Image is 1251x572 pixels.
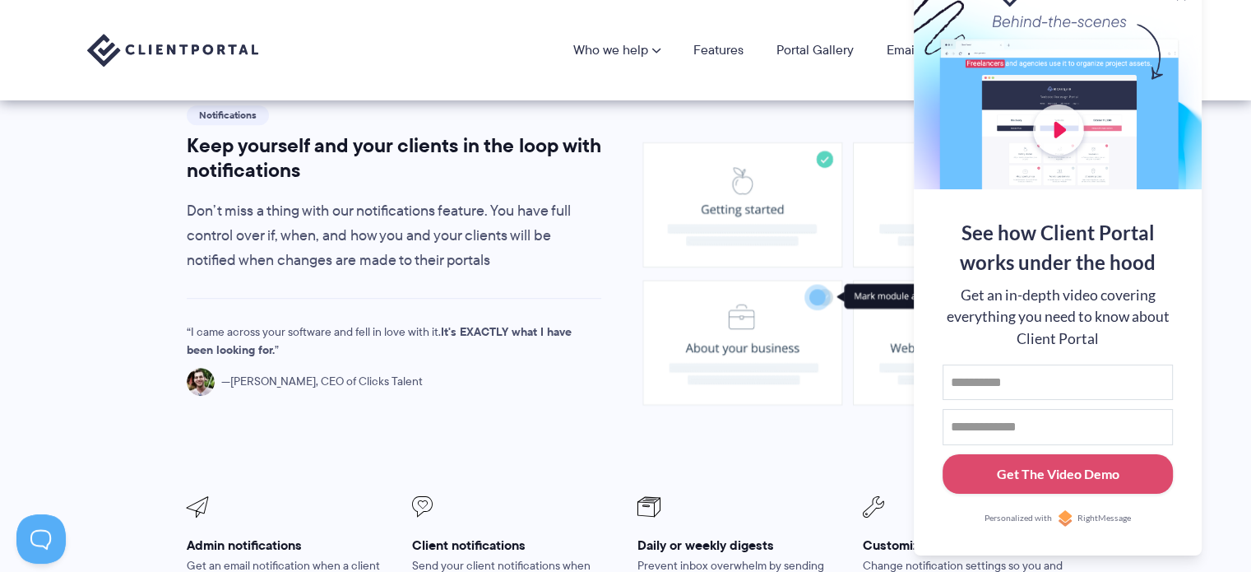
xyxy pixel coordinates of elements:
span: Notifications [187,105,269,125]
strong: It's EXACTLY what I have been looking for. [187,323,572,359]
h3: Customizable settings [863,537,1065,554]
div: Get The Video Demo [997,464,1119,484]
button: Get The Video Demo [943,454,1173,495]
a: Who we help [573,44,660,57]
img: Personalized with RightMessage [1057,510,1073,527]
h3: Client notifications [412,537,614,554]
a: Email Course [887,44,962,57]
a: Portal Gallery [776,44,854,57]
a: Features [693,44,744,57]
span: Personalized with [985,512,1052,525]
h3: Admin notifications [187,537,389,554]
div: Get an in-depth video covering everything you need to know about Client Portal [943,285,1173,350]
span: RightMessage [1077,512,1131,525]
h3: Daily or weekly digests [637,537,840,554]
div: See how Client Portal works under the hood [943,218,1173,277]
span: [PERSON_NAME], CEO of Clicks Talent [221,373,423,391]
a: Personalized withRightMessage [943,510,1173,527]
h2: Keep yourself and your clients in the loop with notifications [187,133,602,183]
iframe: Toggle Customer Support [16,514,66,564]
p: Don’t miss a thing with our notifications feature. You have full control over if, when, and how y... [187,199,602,273]
p: I came across your software and fell in love with it. [187,323,573,360]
